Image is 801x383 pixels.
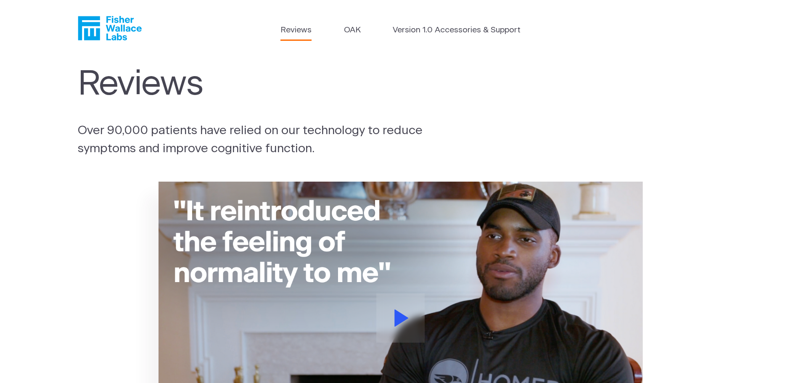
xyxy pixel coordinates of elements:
[78,122,445,158] p: Over 90,000 patients have relied on our technology to reduce symptoms and improve cognitive funct...
[344,24,361,37] a: OAK
[78,65,441,105] h1: Reviews
[394,309,409,327] svg: Play
[393,24,521,37] a: Version 1.0 Accessories & Support
[78,16,142,40] a: Fisher Wallace
[280,24,312,37] a: Reviews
